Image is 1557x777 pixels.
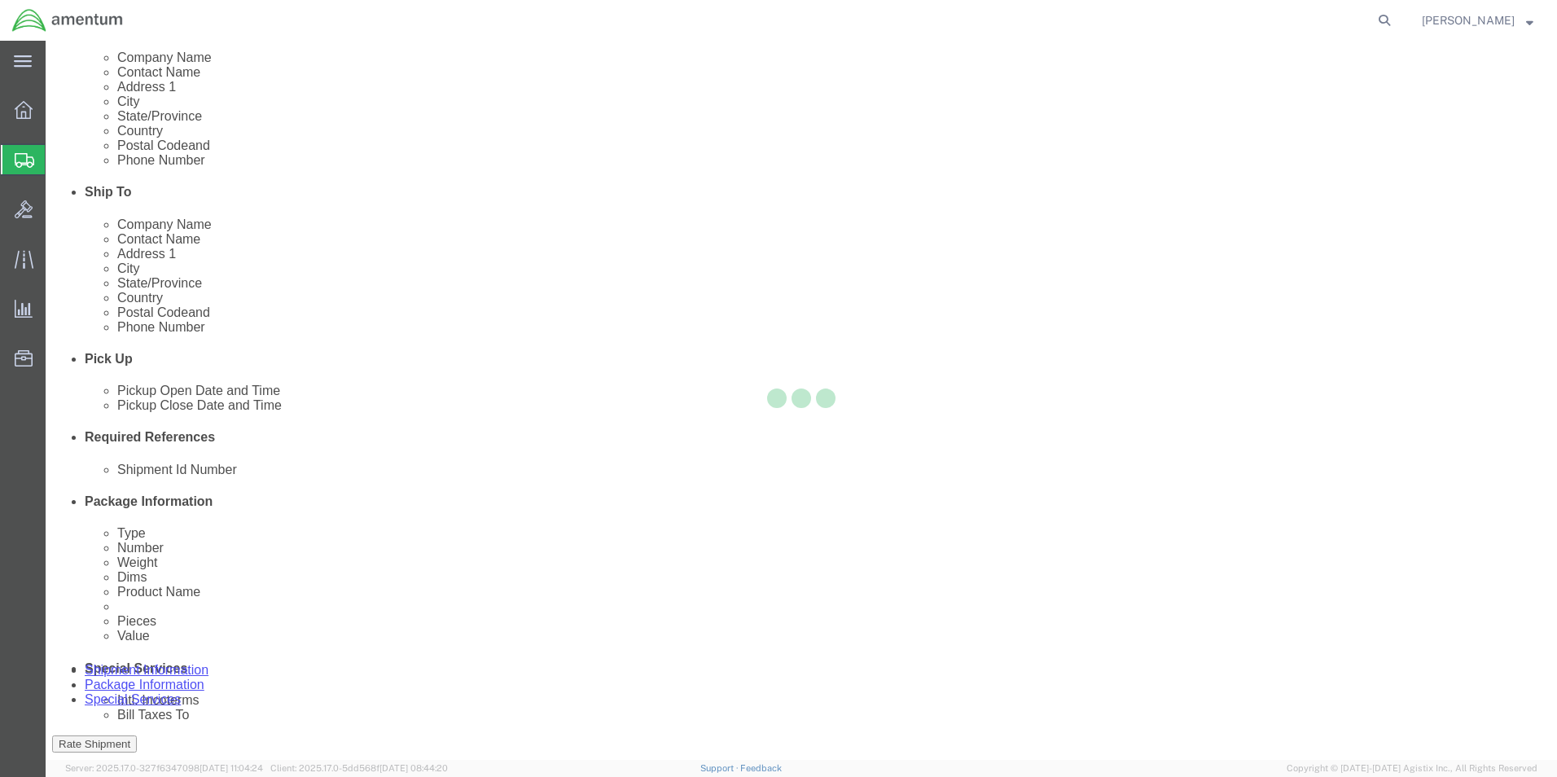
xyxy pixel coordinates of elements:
[270,763,448,773] span: Client: 2025.17.0-5dd568f
[740,763,782,773] a: Feedback
[700,763,741,773] a: Support
[379,763,448,773] span: [DATE] 08:44:20
[65,763,263,773] span: Server: 2025.17.0-327f6347098
[1421,11,1534,30] button: [PERSON_NAME]
[11,8,124,33] img: logo
[1287,762,1537,775] span: Copyright © [DATE]-[DATE] Agistix Inc., All Rights Reserved
[200,763,263,773] span: [DATE] 11:04:24
[1422,11,1515,29] span: Forrest Gregg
